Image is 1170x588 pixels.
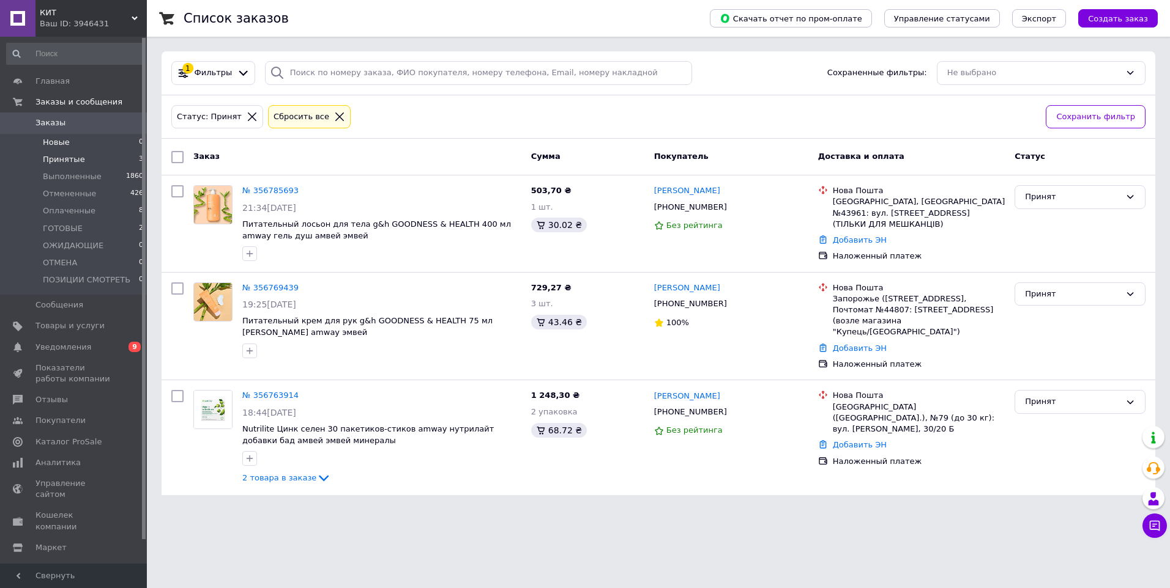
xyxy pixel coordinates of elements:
button: Сохранить фильтр [1046,105,1146,129]
h1: Список заказов [184,11,289,26]
span: Отзывы [35,394,68,405]
div: [PHONE_NUMBER] [652,296,729,312]
span: 3 [139,154,143,165]
span: 0 [139,257,143,268]
div: Принят [1025,288,1120,301]
span: 426 [130,188,143,199]
a: Питательный лосьон для тела g&h GOODNESS & HEALTH 400 мл amway гель душ амвей эмвей [242,219,511,240]
div: Наложенный платеж [833,251,1005,262]
span: ОЖИДАЮЩИЕ [43,240,103,251]
img: Фото товару [194,186,232,224]
div: Наложенный платеж [833,359,1005,370]
span: Кошелек компании [35,510,113,532]
button: Управление статусами [884,9,1000,28]
a: Nutrilite Цинк селен 30 пакетиков-стиков amway нутрилайт добавки бад амвей эмвей минералы [242,424,494,445]
span: Статус [1015,152,1045,161]
a: Добавить ЭН [833,440,887,449]
span: 100% [666,318,689,327]
span: 0 [139,240,143,251]
div: Статус: Принят [174,111,244,123]
span: Показатели работы компании [35,362,113,384]
span: Без рейтинга [666,425,723,435]
a: Фото товару [193,282,233,322]
button: Создать заказ [1078,9,1158,28]
span: 1 248,30 ₴ [531,391,579,400]
div: Сбросить все [271,111,332,123]
span: Покупатель [654,152,709,161]
span: Доставка и оплата [818,152,904,161]
span: 729,27 ₴ [531,283,572,292]
span: ОТМЕНА [43,257,77,268]
span: 0 [139,137,143,148]
span: 503,70 ₴ [531,186,572,195]
span: КИТ [40,7,132,18]
span: Настройки [35,563,80,574]
span: Заказы [35,117,65,128]
span: 2 товара в заказе [242,473,316,482]
a: № 356769439 [242,283,299,292]
span: 0 [139,274,143,285]
span: 2 упаковка [531,407,578,416]
span: Новые [43,137,70,148]
a: № 356785693 [242,186,299,195]
div: [GEOGRAPHIC_DATA] ([GEOGRAPHIC_DATA].), №79 (до 30 кг): вул. [PERSON_NAME], 30/20 Б [833,402,1005,435]
a: 2 товара в заказе [242,473,331,482]
div: Ваш ID: 3946431 [40,18,147,29]
span: Заказ [193,152,220,161]
a: Питательный крем для рук g&h GOODNESS & HEALTH 75 мл [PERSON_NAME] amway эмвей [242,316,493,337]
span: Сохраненные фильтры: [827,67,927,79]
a: Создать заказ [1066,13,1158,23]
span: Оплаченные [43,205,95,216]
div: 68.72 ₴ [531,423,587,438]
div: [PHONE_NUMBER] [652,199,729,215]
div: 1 [182,63,193,74]
span: Создать заказ [1088,14,1148,23]
div: Нова Пошта [833,390,1005,401]
span: ПОЗИЦИИ СМОТРЕТЬ [43,274,130,285]
span: 19:25[DATE] [242,300,296,309]
input: Поиск по номеру заказа, ФИО покупателя, номеру телефона, Email, номеру накладной [265,61,693,85]
span: ГОТОВЫЕ [43,223,83,234]
span: Отмененные [43,188,96,199]
a: Фото товару [193,185,233,224]
span: Главная [35,76,70,87]
div: Нова Пошта [833,185,1005,196]
div: Принят [1025,395,1120,408]
div: Не выбрано [947,67,1120,79]
input: Поиск [6,43,144,65]
span: 8 [139,205,143,216]
a: Добавить ЭН [833,235,887,244]
div: Запорожье ([STREET_ADDRESS], Почтомат №44807: [STREET_ADDRESS] (возле магазина "Купець/[GEOGRAPHI... [833,293,1005,338]
div: [GEOGRAPHIC_DATA], [GEOGRAPHIC_DATA] №43961: вул. [STREET_ADDRESS] (ТІЛЬКИ ДЛЯ МЕШКАНЦІВ) [833,196,1005,230]
span: Без рейтинга [666,221,723,230]
span: 3 шт. [531,299,553,308]
img: Фото товару [194,283,232,321]
span: Фильтры [195,67,233,79]
span: Каталог ProSale [35,436,102,447]
div: Наложенный платеж [833,456,1005,467]
a: Добавить ЭН [833,344,887,353]
a: [PERSON_NAME] [654,185,720,197]
button: Чат с покупателем [1142,513,1167,538]
div: [PHONE_NUMBER] [652,404,729,420]
span: 2 [139,223,143,234]
span: Принятые [43,154,85,165]
div: 43.46 ₴ [531,315,587,329]
a: Фото товару [193,390,233,429]
span: Сообщения [35,300,83,311]
span: Управление сайтом [35,478,113,500]
button: Экспорт [1012,9,1066,28]
span: Сумма [531,152,561,161]
button: Скачать отчет по пром-оплате [710,9,872,28]
a: [PERSON_NAME] [654,391,720,402]
div: Принят [1025,191,1120,204]
span: Маркет [35,542,67,553]
span: 1860 [126,171,143,182]
div: 30.02 ₴ [531,218,587,232]
span: Уведомления [35,342,91,353]
span: 18:44[DATE] [242,408,296,417]
span: Управление статусами [894,14,990,23]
